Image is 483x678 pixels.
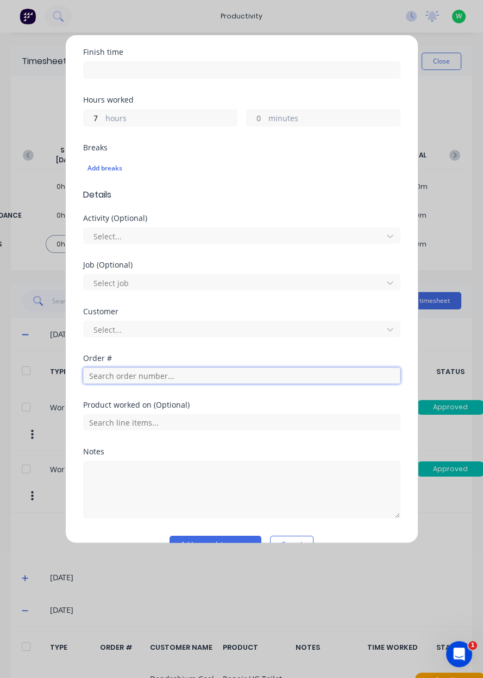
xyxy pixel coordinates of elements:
div: Breaks [83,144,400,151]
button: Cancel [270,536,313,553]
iframe: Intercom live chat [446,641,472,667]
input: 0 [247,110,266,126]
span: 1 [468,641,477,650]
div: Hours worked [83,96,400,104]
span: Details [83,188,400,201]
div: Finish time [83,48,400,56]
div: Activity (Optional) [83,214,400,222]
label: hours [105,112,237,126]
button: Add manual time entry [170,536,261,553]
div: Order # [83,354,400,362]
div: Add breaks [87,161,396,175]
input: 0 [84,110,103,126]
div: Job (Optional) [83,261,400,269]
input: Search line items... [83,414,400,430]
div: Notes [83,448,400,455]
div: Product worked on (Optional) [83,401,400,409]
div: Customer [83,308,400,315]
label: minutes [268,112,400,126]
input: Search order number... [83,367,400,384]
